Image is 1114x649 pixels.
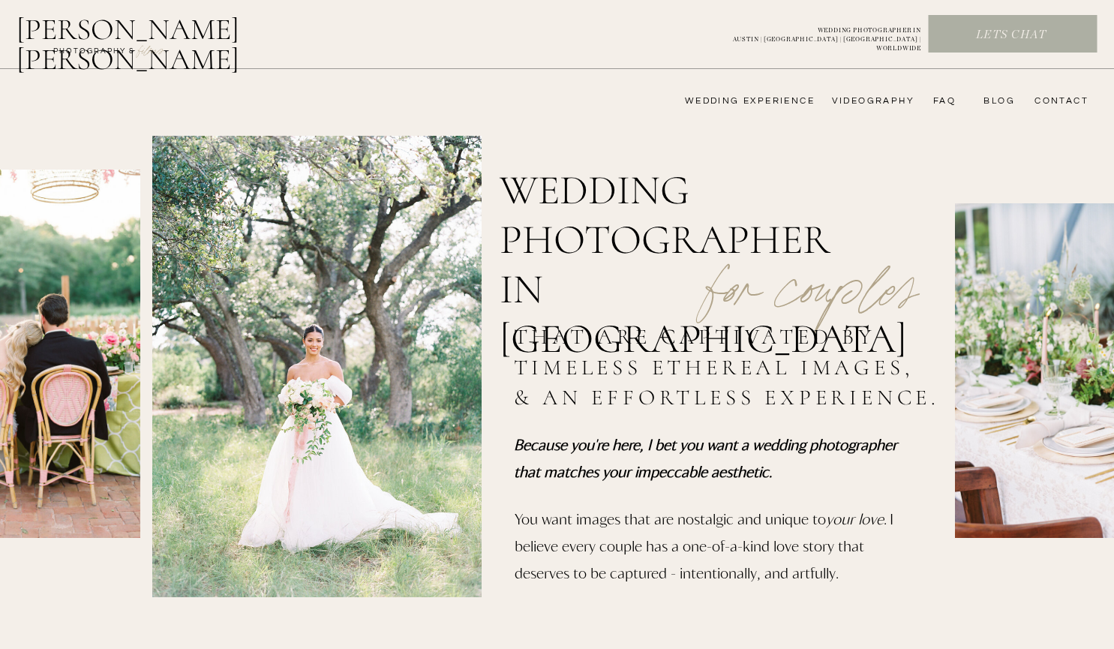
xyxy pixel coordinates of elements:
a: videography [827,95,914,107]
h2: that are captivated by timeless ethereal images, & an effortless experience. [514,322,947,417]
a: FILMs [123,41,179,59]
a: photography & [45,46,143,64]
p: You want images that are nostalgic and unique to . I believe every couple has a one-of-a-kind lov... [515,505,896,599]
i: your love [826,509,884,527]
p: for couples [670,215,954,311]
a: [PERSON_NAME] [PERSON_NAME] [17,14,317,50]
a: wedding experience [664,95,815,107]
a: CONTACT [1030,95,1088,107]
p: WEDDING PHOTOGRAPHER IN AUSTIN | [GEOGRAPHIC_DATA] | [GEOGRAPHIC_DATA] | WORLDWIDE [708,26,921,43]
h1: wedding photographer in [GEOGRAPHIC_DATA] [500,166,880,278]
a: bLog [978,95,1015,107]
a: FAQ [926,95,956,107]
a: Lets chat [929,27,1094,44]
i: Because you're here, I bet you want a wedding photographer that matches your impeccable aesthetic. [514,435,897,480]
a: WEDDING PHOTOGRAPHER INAUSTIN | [GEOGRAPHIC_DATA] | [GEOGRAPHIC_DATA] | WORLDWIDE [708,26,921,43]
